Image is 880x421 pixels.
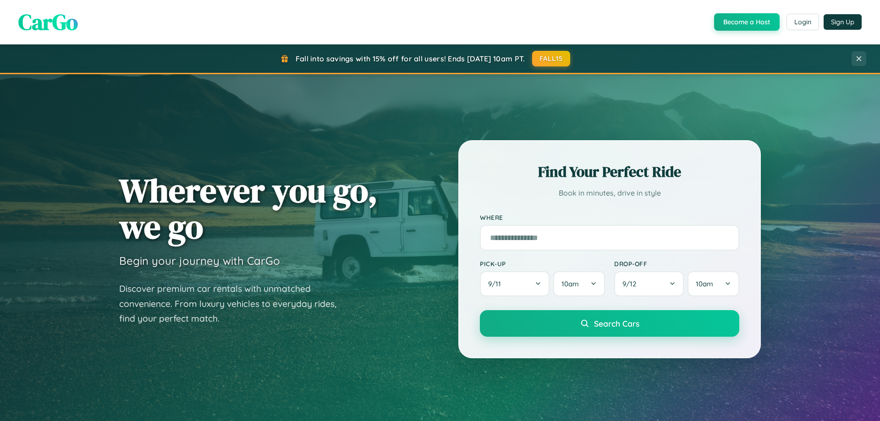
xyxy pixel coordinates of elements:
[824,14,862,30] button: Sign Up
[480,260,605,268] label: Pick-up
[561,279,579,288] span: 10am
[480,186,739,200] p: Book in minutes, drive in style
[480,271,550,296] button: 9/11
[714,13,780,31] button: Become a Host
[18,7,78,37] span: CarGo
[622,279,641,288] span: 9 / 12
[687,271,739,296] button: 10am
[614,260,739,268] label: Drop-off
[480,162,739,182] h2: Find Your Perfect Ride
[696,279,713,288] span: 10am
[119,254,280,268] h3: Begin your journey with CarGo
[480,213,739,221] label: Where
[594,318,639,328] span: Search Cars
[480,310,739,337] button: Search Cars
[296,54,525,63] span: Fall into savings with 15% off for all users! Ends [DATE] 10am PT.
[119,172,378,245] h1: Wherever you go, we go
[553,271,605,296] button: 10am
[614,271,684,296] button: 9/12
[119,281,348,326] p: Discover premium car rentals with unmatched convenience. From luxury vehicles to everyday rides, ...
[532,51,571,66] button: FALL15
[786,14,819,30] button: Login
[488,279,506,288] span: 9 / 11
